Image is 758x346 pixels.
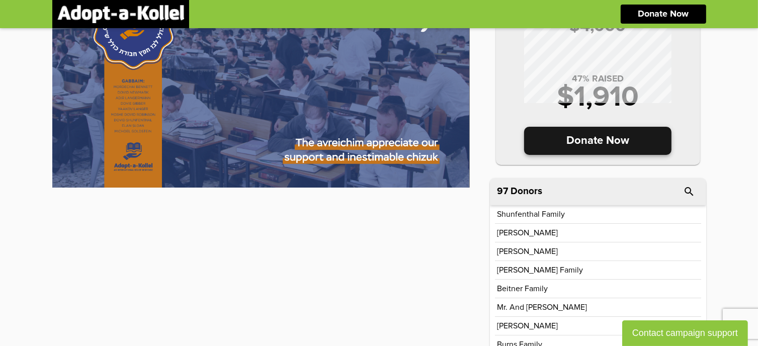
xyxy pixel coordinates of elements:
[497,210,565,218] p: Shunfenthal Family
[622,320,748,346] button: Contact campaign support
[57,5,184,23] img: logonobg.png
[638,10,689,19] p: Donate Now
[497,266,583,274] p: [PERSON_NAME] Family
[497,247,558,255] p: [PERSON_NAME]
[684,186,696,198] i: search
[497,285,548,293] p: Beitner Family
[524,127,671,155] p: Donate Now
[511,187,543,196] p: Donors
[497,187,509,196] span: 97
[497,303,587,311] p: Mr. and [PERSON_NAME]
[497,229,558,237] p: [PERSON_NAME]
[497,322,558,330] p: [PERSON_NAME]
